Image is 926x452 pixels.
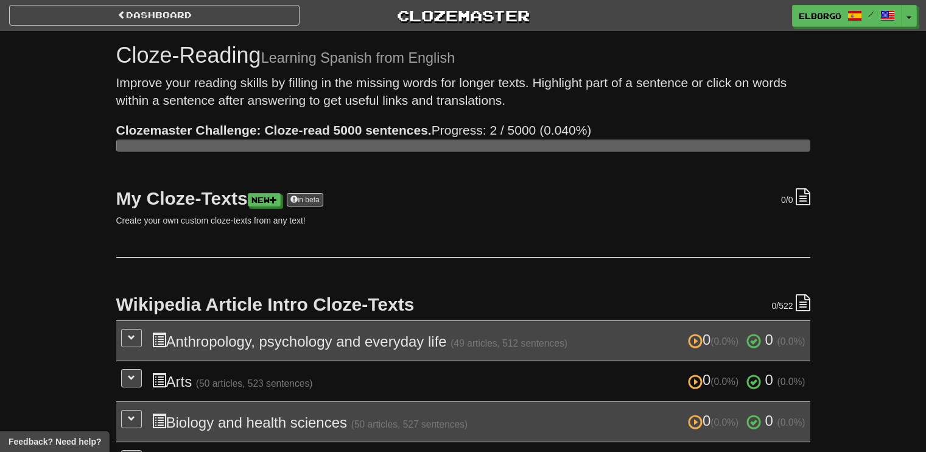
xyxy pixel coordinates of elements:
[781,188,810,206] div: /0
[351,419,468,429] small: (50 articles, 527 sentences)
[152,372,805,390] h3: Arts
[765,331,773,348] span: 0
[152,332,805,350] h3: Anthropology, psychology and everyday life
[152,413,805,431] h3: Biology and health sciences
[116,188,810,208] h2: My Cloze-Texts
[116,214,810,227] p: Create your own custom cloze-texts from any text!
[248,193,281,207] a: New
[688,412,743,429] span: 0
[771,294,810,312] div: /522
[116,123,432,137] strong: Clozemaster Challenge: Cloze-read 5000 sentences.
[196,378,313,389] small: (50 articles, 523 sentences)
[261,50,455,66] small: Learning Spanish from English
[868,10,874,18] span: /
[287,193,323,207] a: in beta
[9,436,101,448] span: Open feedback widget
[318,5,608,26] a: Clozemaster
[765,412,773,429] span: 0
[710,376,738,387] small: (0.0%)
[688,331,743,348] span: 0
[777,417,805,428] small: (0.0%)
[688,372,743,388] span: 0
[765,372,773,388] span: 0
[792,5,902,27] a: elborgo /
[116,43,810,68] h1: Cloze-Reading
[116,74,810,110] p: Improve your reading skills by filling in the missing words for longer texts. Highlight part of a...
[777,376,805,387] small: (0.0%)
[710,336,738,347] small: (0.0%)
[9,5,300,26] a: Dashboard
[799,10,841,21] span: elborgo
[771,301,776,311] span: 0
[777,336,805,347] small: (0.0%)
[710,417,738,428] small: (0.0%)
[781,195,786,205] span: 0
[116,294,810,314] h2: Wikipedia Article Intro Cloze-Texts
[116,123,592,137] span: Progress: 2 / 5000 (0.040%)
[451,338,567,348] small: (49 articles, 512 sentences)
